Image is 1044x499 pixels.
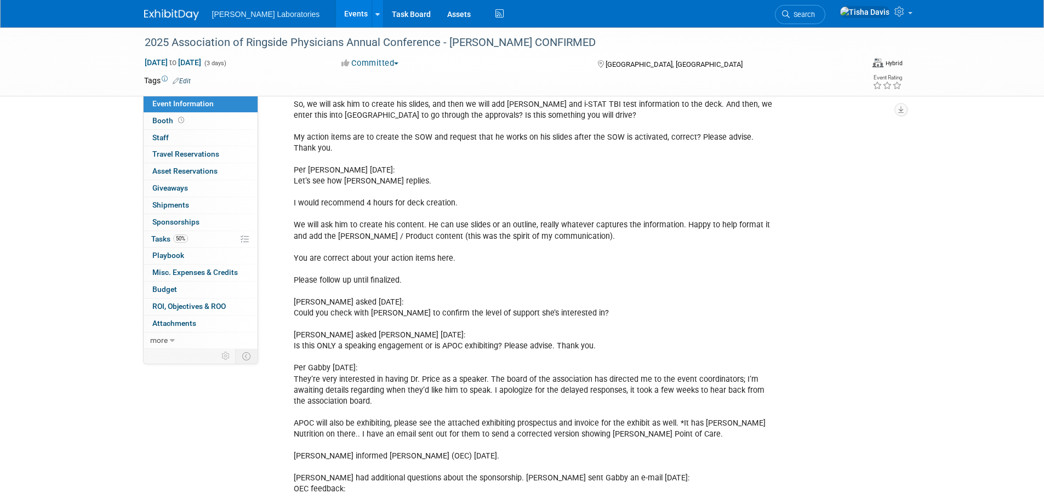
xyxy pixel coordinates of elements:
a: more [144,332,258,349]
span: Search [790,10,815,19]
img: Tisha Davis [840,6,890,18]
span: Booth not reserved yet [176,116,186,124]
span: (3 days) [203,60,226,67]
div: 2025 Association of Ringside Physicians Annual Conference - [PERSON_NAME] CONFIRMED [141,33,838,53]
span: Asset Reservations [152,167,218,175]
td: Toggle Event Tabs [235,349,258,363]
span: more [150,336,168,345]
div: Event Format [872,57,903,68]
span: Booth [152,116,186,125]
div: Event Rating [872,75,902,81]
img: Format-Hybrid.png [872,59,883,67]
span: [DATE] [DATE] [144,58,202,67]
span: Sponsorships [152,217,199,226]
a: Edit [173,77,191,85]
span: Staff [152,133,169,142]
span: ROI, Objectives & ROO [152,302,226,311]
span: Attachments [152,319,196,328]
a: Staff [144,130,258,146]
a: Search [775,5,825,24]
img: ExhibitDay [144,9,199,20]
button: Committed [338,58,403,69]
a: Playbook [144,248,258,264]
span: 50% [173,234,188,243]
a: Misc. Expenses & Credits [144,265,258,281]
a: Travel Reservations [144,146,258,163]
a: Tasks50% [144,231,258,248]
div: Hybrid [885,59,903,67]
span: Budget [152,285,177,294]
a: Booth [144,113,258,129]
a: Shipments [144,197,258,214]
a: Attachments [144,316,258,332]
span: Event Information [152,99,214,108]
span: to [168,58,178,67]
a: ROI, Objectives & ROO [144,299,258,315]
span: Giveaways [152,183,188,192]
span: [PERSON_NAME] Laboratories [212,10,320,19]
a: Giveaways [144,180,258,197]
span: Misc. Expenses & Credits [152,268,238,277]
td: Tags [144,75,191,86]
span: Tasks [151,234,188,243]
a: Budget [144,282,258,298]
span: Shipments [152,200,189,209]
span: [GEOGRAPHIC_DATA], [GEOGRAPHIC_DATA] [606,60,743,68]
a: Sponsorships [144,214,258,231]
a: Asset Reservations [144,163,258,180]
a: Event Information [144,96,258,112]
div: Event Format [790,57,903,73]
td: Personalize Event Tab Strip [216,349,236,363]
span: Playbook [152,251,184,260]
span: Travel Reservations [152,150,219,158]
